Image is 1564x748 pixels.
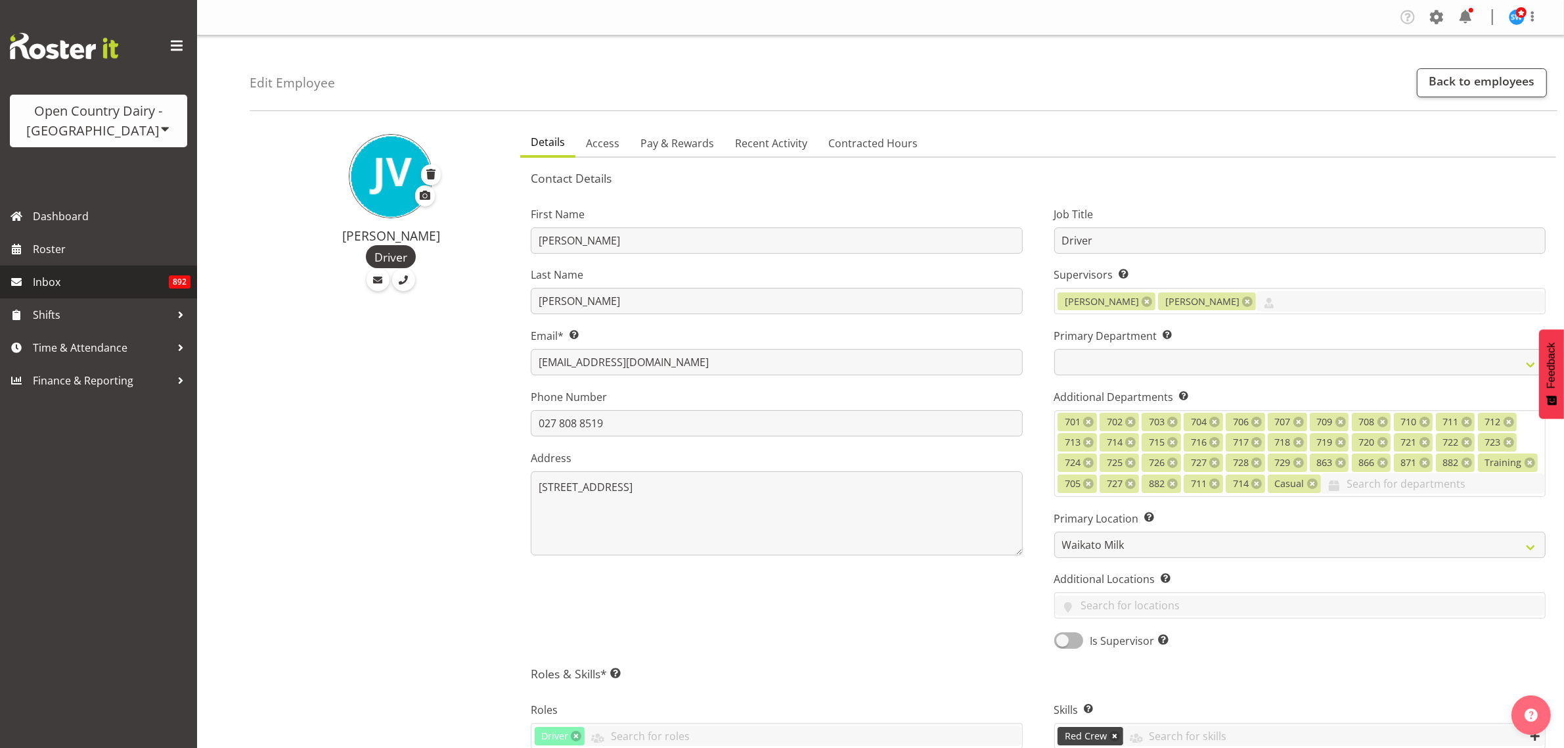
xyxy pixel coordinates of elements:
[374,248,407,266] span: Driver
[1275,456,1291,470] span: 729
[1359,456,1375,470] span: 866
[23,101,174,141] div: Open Country Dairy - [GEOGRAPHIC_DATA]
[1401,456,1417,470] span: 871
[1233,435,1249,450] span: 717
[10,33,118,59] img: Rosterit website logo
[531,206,1022,222] label: First Name
[277,229,504,243] h4: [PERSON_NAME]
[1055,596,1545,616] input: Search for locations
[33,272,169,292] span: Inbox
[1317,456,1333,470] span: 863
[1417,68,1547,97] a: Back to employees
[1359,415,1375,429] span: 708
[1443,456,1459,470] span: 882
[1233,456,1249,470] span: 728
[392,268,415,291] a: Call Employee
[1485,435,1501,450] span: 723
[531,450,1022,466] label: Address
[1539,329,1564,419] button: Feedback - Show survey
[1233,415,1249,429] span: 706
[531,702,1022,718] label: Roles
[1485,415,1501,429] span: 712
[1191,456,1207,470] span: 727
[1054,267,1546,283] label: Supervisors
[1546,342,1557,388] span: Feedback
[1149,415,1165,429] span: 703
[1107,477,1123,491] span: 727
[1054,511,1546,526] label: Primary Location
[1107,435,1123,450] span: 714
[33,305,171,325] span: Shifts
[828,135,918,151] span: Contracted Hours
[735,135,807,151] span: Recent Activity
[1359,435,1375,450] span: 720
[1275,435,1291,450] span: 718
[349,134,433,218] img: johann-van-zyl11207.jpg
[1275,477,1305,491] span: Casual
[531,134,565,150] span: Details
[33,239,190,259] span: Roster
[33,371,171,390] span: Finance & Reporting
[1509,9,1525,25] img: steve-webb8258.jpg
[1065,294,1139,309] span: [PERSON_NAME]
[33,338,171,358] span: Time & Attendance
[1054,702,1546,718] label: Skills
[1485,456,1522,470] span: Training
[541,729,568,743] span: Driver
[531,328,1022,344] label: Email*
[1191,435,1207,450] span: 716
[1123,726,1545,746] input: Search for skills
[1191,477,1207,491] span: 711
[1065,415,1081,429] span: 701
[531,227,1022,254] input: First Name
[1054,227,1546,254] input: Job Title
[1149,435,1165,450] span: 715
[586,135,619,151] span: Access
[1149,477,1165,491] span: 882
[1317,415,1333,429] span: 709
[1443,415,1459,429] span: 711
[531,349,1022,375] input: Email Address
[1065,477,1081,491] span: 705
[1054,389,1546,405] label: Additional Departments
[1065,435,1081,450] span: 713
[531,666,1546,681] h5: Roles & Skills*
[1083,633,1169,649] span: Is Supervisor
[1233,477,1249,491] span: 714
[1275,415,1291,429] span: 707
[585,726,1021,746] input: Search for roles
[531,389,1022,405] label: Phone Number
[1191,415,1207,429] span: 704
[1149,456,1165,470] span: 726
[1443,435,1459,450] span: 722
[1065,729,1107,743] span: Red Crew
[1165,294,1240,309] span: [PERSON_NAME]
[250,76,335,90] h4: Edit Employee
[1065,456,1081,470] span: 724
[531,267,1022,283] label: Last Name
[1054,571,1546,587] label: Additional Locations
[531,171,1546,185] h5: Contact Details
[1054,328,1546,344] label: Primary Department
[1321,473,1546,494] input: Search for departments
[367,268,390,291] a: Email Employee
[1525,709,1538,722] img: help-xxl-2.png
[33,206,190,226] span: Dashboard
[531,410,1022,436] input: Phone Number
[531,288,1022,314] input: Last Name
[1401,415,1417,429] span: 710
[1054,206,1546,222] label: Job Title
[1107,415,1123,429] span: 702
[640,135,714,151] span: Pay & Rewards
[1107,456,1123,470] span: 725
[1401,435,1417,450] span: 721
[1317,435,1333,450] span: 719
[169,275,190,289] span: 892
